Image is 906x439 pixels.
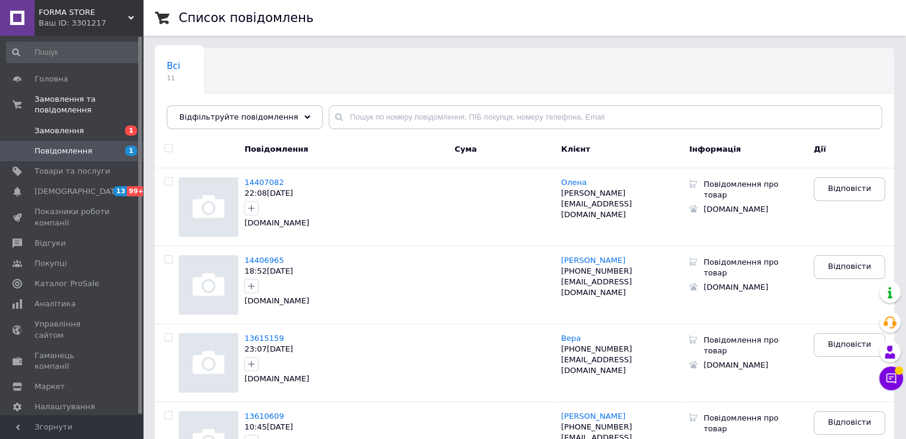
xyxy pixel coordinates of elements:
span: Вера [561,334,581,343]
a: [PERSON_NAME] [561,256,625,265]
h1: Список повідомлень [179,11,313,25]
img: Повідомлення 14407082 [179,177,238,237]
a: Відповісти [814,255,885,279]
span: [PHONE_NUMBER] [561,422,632,431]
span: Управління сайтом [35,319,110,340]
span: Показники роботи компанії [35,206,110,228]
span: Відповісти [828,417,871,428]
div: 10:45[DATE] [244,422,446,432]
span: Маркет [35,381,65,392]
div: Повідомлення [238,135,452,168]
span: 1 [125,126,137,136]
span: Відповісти [828,339,871,350]
button: Чат з покупцем [879,366,903,390]
div: Ваш ID: 3301217 [39,18,143,29]
div: [DOMAIN_NAME] [698,202,787,217]
span: 1 [125,146,137,156]
span: Товари та послуги [35,166,110,177]
span: [PERSON_NAME][EMAIL_ADDRESS][DOMAIN_NAME] [561,189,632,219]
span: [PHONE_NUMBER] [561,266,632,275]
div: Клієнт [552,135,686,168]
div: Повідомлення про товар [698,177,787,202]
span: 13 [113,186,127,196]
span: Замовлення [35,126,84,136]
span: [DEMOGRAPHIC_DATA] [35,186,123,197]
a: Олена [561,178,587,187]
span: Каталог ProSale [35,278,99,289]
div: Повідомлення про товар [698,333,787,358]
span: Всі [167,61,180,71]
div: [DOMAIN_NAME] [698,280,787,294]
span: Замовлення та повідомлення [35,94,143,115]
span: Відповісти [828,183,871,194]
a: Вера [561,334,581,343]
span: Налаштування [35,402,95,412]
div: 18:52[DATE] [244,266,446,277]
div: Дії [811,135,894,168]
img: Повідомлення 14406965 [179,255,238,315]
div: Повідомлення про товар [698,255,787,280]
a: 14407082 [244,178,284,187]
span: [EMAIL_ADDRESS][DOMAIN_NAME] [561,277,632,297]
span: 11 [167,74,180,83]
div: [DOMAIN_NAME] [698,358,787,372]
span: Олена [561,178,587,187]
span: Відфільтруйте повідомлення [179,112,298,121]
div: Cума [452,135,552,168]
input: Пошук по номеру повідомлення, ПІБ покупця, номеру телефона, Email [329,105,883,129]
span: Аналітика [35,299,76,309]
span: Покупці [35,258,67,269]
img: Повідомлення 13615159 [179,333,238,393]
div: [DOMAIN_NAME] [244,296,446,306]
span: Відповісти [828,261,871,272]
span: [PHONE_NUMBER] [561,344,632,353]
span: 99+ [127,186,147,196]
a: Відповісти [814,333,885,357]
span: [EMAIL_ADDRESS][DOMAIN_NAME] [561,355,632,375]
span: Головна [35,74,68,84]
a: 14406965 [244,256,284,265]
div: 22:08[DATE] [244,188,446,199]
span: Відгуки [35,238,66,249]
div: [DOMAIN_NAME] [244,374,446,384]
span: [PERSON_NAME] [561,256,625,265]
a: 13610609 [244,412,284,421]
div: Повідомлення про товар [698,411,787,436]
span: Гаманець компанії [35,350,110,372]
a: [PERSON_NAME] [561,412,625,421]
span: Повідомлення [35,146,92,156]
div: 23:07[DATE] [244,344,446,355]
div: [DOMAIN_NAME] [244,218,446,228]
a: Відповісти [814,411,885,435]
a: 13615159 [244,334,284,343]
div: Інформація [686,135,811,168]
span: FORMA STORE [39,7,128,18]
span: [PERSON_NAME] [561,412,625,421]
a: Відповісти [814,177,885,201]
input: Пошук [6,42,141,63]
